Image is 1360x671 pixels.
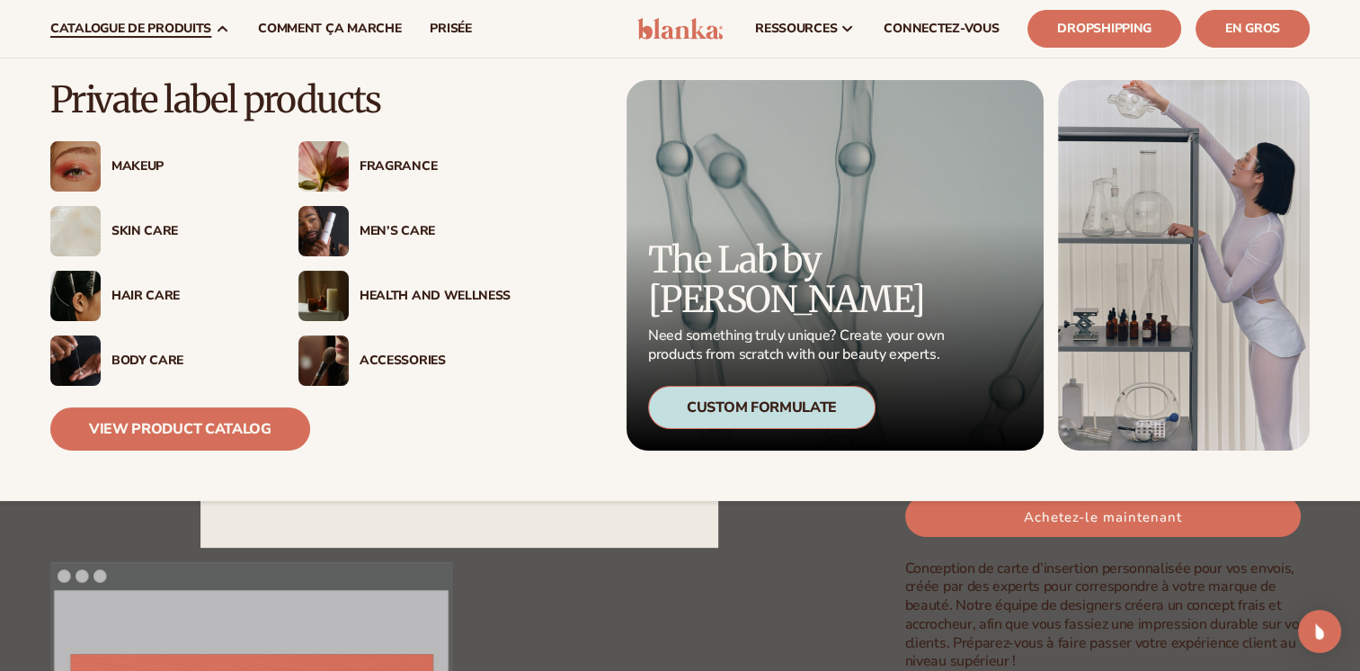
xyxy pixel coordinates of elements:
p: The Lab by [PERSON_NAME] [648,240,950,319]
a: Male hand applying moisturizer. Body Care [50,335,262,386]
span: prisée [430,22,471,36]
div: Men’s Care [360,224,511,239]
div: Ouvrez Intercom Messenger [1298,610,1341,653]
a: Microscopic product formula. The Lab by [PERSON_NAME] Need something truly unique? Create your ow... [627,80,1044,451]
div: Fragrance [360,159,511,174]
span: ressources [755,22,837,36]
img: Male hand applying moisturizer. [50,335,101,386]
div: Custom Formulate [648,386,876,429]
img: Female with makeup brush. [298,335,349,386]
img: Female in lab with equipment. [1058,80,1310,451]
img: Cream moisturizer swatch. [50,206,101,256]
a: Pink blooming flower. Fragrance [298,141,511,192]
a: Cream moisturizer swatch. Skin Care [50,206,262,256]
img: Male holding moisturizer bottle. [298,206,349,256]
div: Accessories [360,353,511,369]
a: View Product Catalog [50,407,310,451]
a: Female with glitter eye makeup. Makeup [50,141,262,192]
img: Candles and incense on table. [298,271,349,321]
div: Skin Care [111,224,262,239]
a: Male holding moisturizer bottle. Men’s Care [298,206,511,256]
div: Makeup [111,159,262,174]
div: Hair Care [111,289,262,304]
div: Body Care [111,353,262,369]
a: Female hair pulled back with clips. Hair Care [50,271,262,321]
a: Dropshipping [1027,10,1181,48]
p: Private label products [50,80,511,120]
img: logo [637,18,723,40]
span: Catalogue de produits [50,22,211,36]
div: Health And Wellness [360,289,511,304]
button: Achetez-le maintenant [905,496,1301,537]
a: Female with makeup brush. Accessories [298,335,511,386]
span: Comment ça marche [258,22,401,36]
a: Candles and incense on table. Health And Wellness [298,271,511,321]
p: Need something truly unique? Create your own products from scratch with our beauty experts. [648,327,950,364]
img: Female with glitter eye makeup. [50,141,101,192]
img: Pink blooming flower. [298,141,349,192]
span: CONNECTEZ-VOUS [884,22,999,36]
img: Female hair pulled back with clips. [50,271,101,321]
a: En gros [1196,10,1310,48]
